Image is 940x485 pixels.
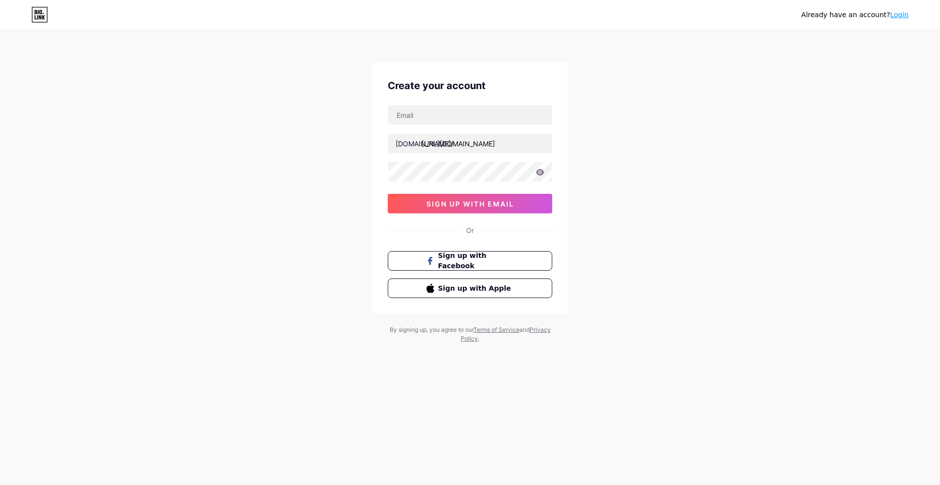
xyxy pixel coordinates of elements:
button: sign up with email [388,194,552,213]
span: Sign up with Facebook [438,251,514,271]
div: Create your account [388,78,552,93]
a: Terms of Service [473,326,519,333]
div: Already have an account? [801,10,909,20]
div: By signing up, you agree to our and . [387,325,553,343]
span: Sign up with Apple [438,283,514,294]
button: Sign up with Facebook [388,251,552,271]
a: Login [890,11,909,19]
button: Sign up with Apple [388,278,552,298]
input: username [388,134,552,153]
span: sign up with email [426,200,514,208]
div: Or [466,225,474,235]
div: [DOMAIN_NAME]/ [396,139,453,149]
input: Email [388,105,552,125]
